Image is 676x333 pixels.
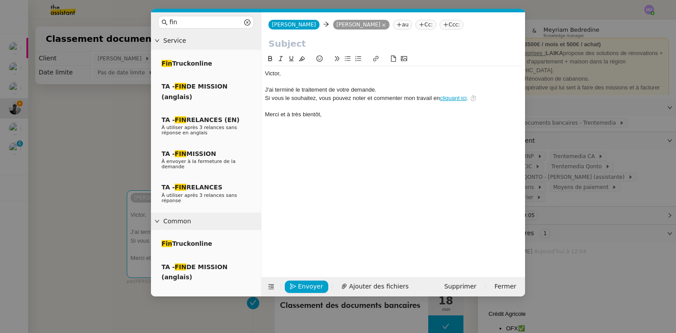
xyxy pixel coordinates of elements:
[440,95,467,101] a: cliquant ici
[151,32,261,49] div: Service
[162,184,222,191] span: TA - RELANCES
[265,111,522,118] div: Merci et à très bientôt,
[162,60,212,67] span: Truckonline
[175,116,187,123] em: FIN
[162,240,172,247] em: Fin
[265,70,522,78] div: Victor﻿,
[175,263,187,270] em: FIN
[265,86,522,94] div: J'ai terminé le traitement de votre demande.
[169,17,242,27] input: Templates
[393,20,412,30] nz-tag: au
[268,37,518,50] input: Subject
[440,20,463,30] nz-tag: Ccc:
[162,60,172,67] em: Fin
[175,83,187,90] em: FIN
[298,281,323,292] span: Envoyer
[162,192,237,203] span: À utiliser après 3 relances sans réponse
[285,281,328,293] button: Envoyer
[272,22,316,28] span: [PERSON_NAME]
[333,20,390,30] nz-tag: [PERSON_NAME]
[162,150,216,157] span: TA - MISSION
[162,240,212,247] span: Truckonline
[495,281,516,292] span: Fermer
[415,20,436,30] nz-tag: Cc:
[349,281,408,292] span: Ajouter des fichiers
[336,281,414,293] button: Ajouter des fichiers
[265,94,522,102] div: Si vous le souhaitez, vous pouvez noter et commenter mon travail en . ⏱️
[162,263,228,281] span: TA - DE MISSION (anglais)
[175,184,187,191] em: FIN
[175,150,187,157] em: FIN
[163,216,257,226] span: Common
[162,116,239,123] span: TA - RELANCES (EN)
[163,36,257,46] span: Service
[489,281,522,293] button: Fermer
[162,159,235,170] span: À envoyer à la fermeture de la demande
[162,83,228,100] span: TA - DE MISSION (anglais)
[151,213,261,230] div: Common
[162,125,237,136] span: À utiliser après 3 relances sans réponse en anglais
[444,281,476,292] span: Supprimer
[439,281,481,293] button: Supprimer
